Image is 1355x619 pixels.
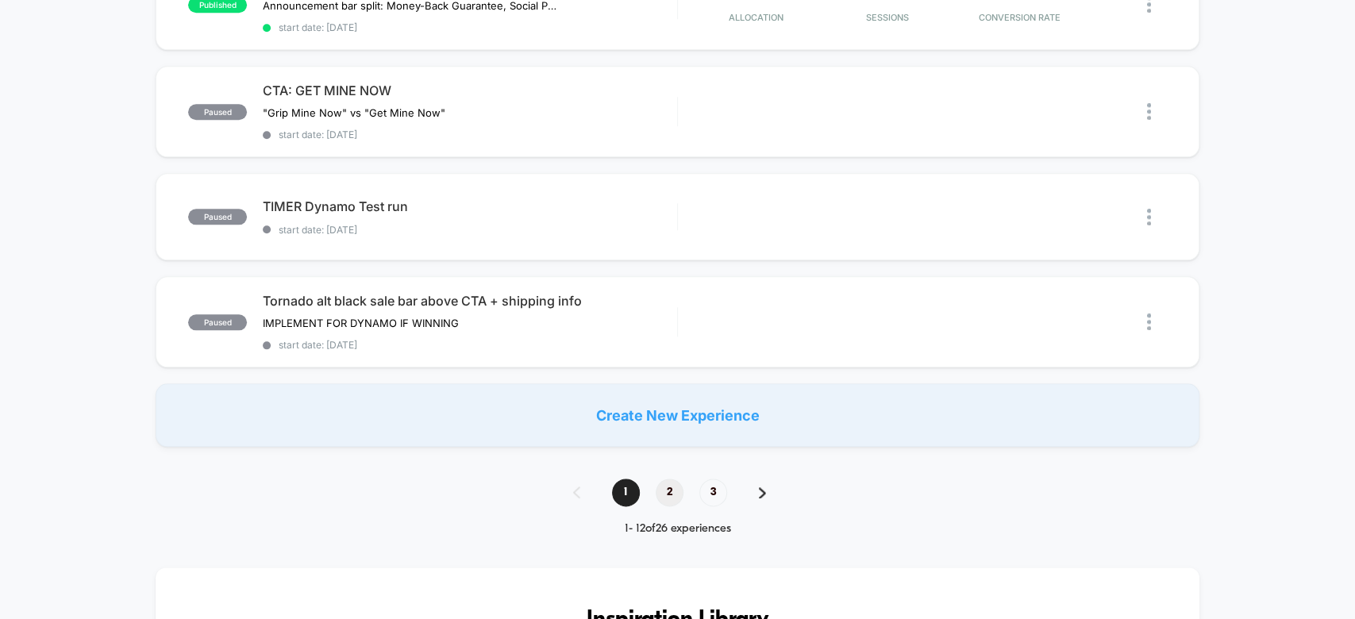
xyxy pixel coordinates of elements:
span: start date: [DATE] [263,129,676,140]
span: paused [188,314,247,330]
span: start date: [DATE] [263,224,676,236]
span: "Grip Mine Now" vs "Get Mine Now" [263,106,445,119]
span: IMPLEMENT FOR DYNAMO IF WINNING [263,317,459,329]
span: CTA: GET MINE NOW [263,83,676,98]
span: 2 [656,479,683,506]
span: start date: [DATE] [263,339,676,351]
span: Allocation [729,12,783,23]
img: close [1147,103,1151,120]
img: pagination forward [759,487,766,498]
span: 1 [612,479,640,506]
div: 1 - 12 of 26 experiences [557,522,798,536]
span: TIMER Dynamo Test run [263,198,676,214]
span: start date: [DATE] [263,21,676,33]
img: close [1147,209,1151,225]
span: Sessions [826,12,949,23]
span: paused [188,104,247,120]
span: paused [188,209,247,225]
img: close [1147,313,1151,330]
span: Tornado alt black sale bar above CTA + shipping info [263,293,676,309]
span: CONVERSION RATE [957,12,1081,23]
div: Create New Experience [156,383,1199,447]
span: 3 [699,479,727,506]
